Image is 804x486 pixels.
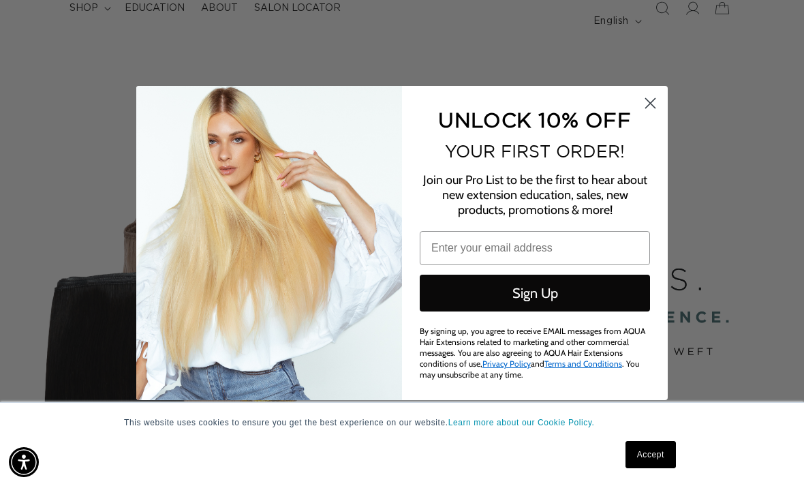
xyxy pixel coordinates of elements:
[136,86,402,400] img: daab8b0d-f573-4e8c-a4d0-05ad8d765127.png
[420,231,650,265] input: Enter your email address
[736,421,804,486] iframe: Chat Widget
[420,326,645,380] span: By signing up, you agree to receive EMAIL messages from AQUA Hair Extensions related to marketing...
[448,418,595,427] a: Learn more about our Cookie Policy.
[638,91,662,115] button: Close dialog
[423,172,647,217] span: Join our Pro List to be the first to hear about new extension education, sales, new products, pro...
[124,416,680,429] p: This website uses cookies to ensure you get the best experience on our website.
[438,108,631,131] span: UNLOCK 10% OFF
[9,447,39,477] div: Accessibility Menu
[420,275,650,312] button: Sign Up
[445,142,625,161] span: YOUR FIRST ORDER!
[482,359,531,369] a: Privacy Policy
[625,441,676,468] a: Accept
[544,359,622,369] a: Terms and Conditions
